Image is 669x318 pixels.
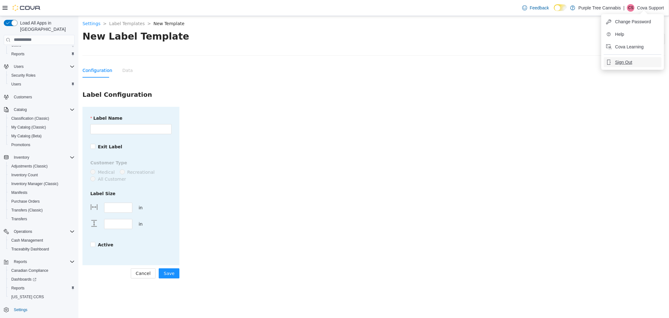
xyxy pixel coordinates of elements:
span: Purchase Orders [11,199,40,204]
span: Cancel [57,254,72,261]
p: Cova Support [637,4,664,12]
a: [US_STATE] CCRS [9,293,46,301]
span: Inventory Manager (Classic) [11,181,58,186]
span: Transfers (Classic) [11,208,43,213]
span: Traceabilty Dashboard [11,247,49,252]
span: Settings [14,307,27,312]
span: Reports [11,286,24,291]
span: Reports [11,258,75,266]
a: Label Templates [31,5,66,10]
button: Save [80,252,101,262]
button: My Catalog (Beta) [6,132,77,140]
span: Operations [14,229,32,234]
strong: Label Size [12,175,37,180]
button: Settings [1,305,77,314]
a: Adjustments (Classic) [9,162,50,170]
span: Customers [11,93,75,101]
button: Promotions [6,140,77,149]
a: New Template [75,5,106,10]
button: Inventory Manager (Classic) [6,179,77,188]
span: Classification (Classic) [9,115,75,122]
span: Change Password [615,19,651,25]
span: Adjustments (Classic) [9,162,75,170]
button: My Catalog (Classic) [6,123,77,132]
span: Security Roles [9,72,75,79]
a: Reports [9,50,27,58]
button: Inventory [1,153,77,162]
button: Reports [11,258,29,266]
strong: Customer Type [12,144,49,149]
span: Inventory [14,155,29,160]
span: Reports [11,52,24,57]
span: Traceabilty Dashboard [9,245,75,253]
span: Catalog [14,107,27,112]
span: [US_STATE] CCRS [11,294,44,299]
span: Help [615,31,624,37]
span: Users [11,82,21,87]
span: Users [14,64,24,69]
button: Operations [1,227,77,236]
button: Reports [6,284,77,293]
span: Manifests [11,190,27,195]
p: Purple Tree Cannabis [578,4,621,12]
span: Inventory Count [9,171,75,179]
strong: Exit Label [19,128,44,133]
p: | [624,4,625,12]
a: Settings [11,306,30,314]
h4: Label Configuration [4,74,74,83]
span: Recreational [46,153,79,160]
button: Customers [1,92,77,101]
span: Washington CCRS [9,293,75,301]
span: Dashboards [9,276,75,283]
button: Catalog [11,106,29,113]
span: Inventory [11,154,75,161]
button: Adjustments (Classic) [6,162,77,171]
a: Cash Management [9,237,45,244]
span: Save [85,254,96,261]
button: Help [604,29,661,39]
span: Reports [9,50,75,58]
a: Security Roles [9,72,38,79]
button: Sign Out [604,57,661,67]
button: Purchase Orders [6,197,77,206]
a: Dashboards [9,276,39,283]
span: Users [11,63,75,70]
span: Cash Management [11,238,43,243]
button: Inventory Count [6,171,77,179]
span: Load All Apps in [GEOGRAPHIC_DATA] [18,20,75,32]
div: Data [44,51,54,58]
a: Transfers [9,215,29,223]
span: CS [628,4,634,12]
a: Customers [11,93,35,101]
span: Dashboards [11,277,36,282]
a: My Catalog (Beta) [9,132,44,140]
span: Reports [9,284,75,292]
a: Reports [9,284,27,292]
button: Classification (Classic) [6,114,77,123]
strong: Label Name [15,100,44,105]
strong: Active [19,226,35,231]
a: Canadian Compliance [9,267,51,274]
button: Reports [1,257,77,266]
div: Cova Support [627,4,634,12]
button: Transfers (Classic) [6,206,77,215]
button: Cova Learning [604,42,661,52]
span: in [60,206,64,211]
button: Change Password [604,17,661,27]
a: Promotions [9,141,33,149]
button: Cash Management [6,236,77,245]
a: Manifests [9,189,30,196]
button: [US_STATE] CCRS [6,293,77,301]
span: My Catalog (Classic) [11,125,46,130]
button: Security Roles [6,71,77,80]
span: My Catalog (Beta) [11,134,42,139]
button: Traceabilty Dashboard [6,245,77,254]
span: Promotions [9,141,75,149]
a: My Catalog (Classic) [9,123,49,131]
h2: New Label Template [4,14,111,27]
span: column-width [12,187,19,195]
span: Purchase Orders [9,198,75,205]
img: Cova [13,5,41,11]
span: Feedback [530,5,549,11]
